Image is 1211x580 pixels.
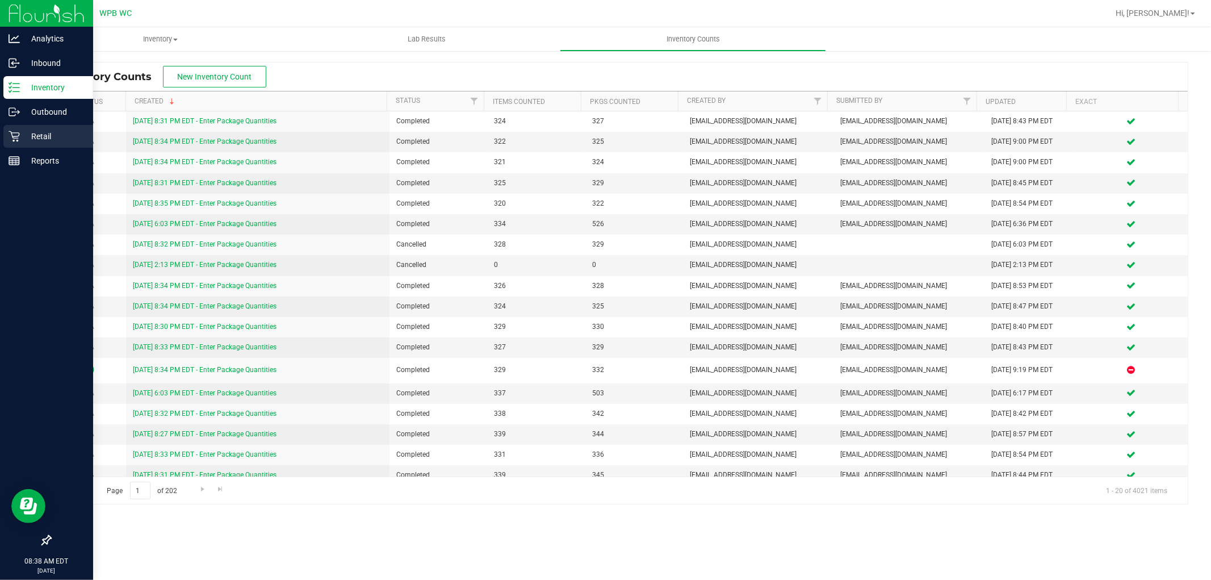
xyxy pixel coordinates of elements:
a: [DATE] 8:35 PM EDT - Enter Package Quantities [133,199,276,207]
span: [EMAIL_ADDRESS][DOMAIN_NAME] [841,219,978,230]
div: [DATE] 8:44 PM EDT [991,470,1068,481]
div: [DATE] 8:57 PM EDT [991,429,1068,440]
span: [EMAIL_ADDRESS][DOMAIN_NAME] [841,198,978,209]
a: [DATE] 8:27 PM EDT - Enter Package Quantities [133,430,276,438]
span: [EMAIL_ADDRESS][DOMAIN_NAME] [841,342,978,353]
inline-svg: Outbound [9,106,20,118]
span: 325 [494,178,578,189]
span: 339 [494,470,578,481]
a: Filter [958,91,977,111]
span: Page of 202 [97,482,187,499]
span: 325 [592,136,676,147]
p: Inventory [20,81,88,94]
span: Completed [396,408,480,419]
a: Pkgs Counted [590,98,640,106]
span: [EMAIL_ADDRESS][DOMAIN_NAME] [690,260,827,270]
p: Reports [20,154,88,168]
span: Completed [396,388,480,399]
span: 336 [592,449,676,460]
p: 08:38 AM EDT [5,556,88,566]
a: Status [396,97,420,105]
inline-svg: Analytics [9,33,20,44]
a: Submitted By [836,97,882,105]
span: 0 [494,260,578,270]
a: [DATE] 8:31 PM EDT - Enter Package Quantities [133,117,276,125]
div: [DATE] 8:43 PM EDT [991,342,1068,353]
span: Completed [396,429,480,440]
span: Completed [396,322,480,332]
span: Cancelled [396,260,480,270]
span: 322 [494,136,578,147]
span: Completed [396,157,480,168]
input: 1 [130,482,150,499]
span: 329 [494,365,578,375]
span: 338 [494,408,578,419]
span: [EMAIL_ADDRESS][DOMAIN_NAME] [841,281,978,291]
span: [EMAIL_ADDRESS][DOMAIN_NAME] [841,470,978,481]
div: [DATE] 9:00 PM EDT [991,157,1068,168]
span: [EMAIL_ADDRESS][DOMAIN_NAME] [690,198,827,209]
a: [DATE] 8:32 PM EDT - Enter Package Quantities [133,410,276,418]
span: 345 [592,470,676,481]
span: 324 [494,116,578,127]
span: [EMAIL_ADDRESS][DOMAIN_NAME] [841,136,978,147]
span: Completed [396,342,480,353]
p: Analytics [20,32,88,45]
a: Inventory [27,27,294,51]
span: Completed [396,281,480,291]
span: [EMAIL_ADDRESS][DOMAIN_NAME] [841,178,978,189]
div: [DATE] 8:45 PM EDT [991,178,1068,189]
iframe: Resource center [11,489,45,523]
span: 339 [494,429,578,440]
span: [EMAIL_ADDRESS][DOMAIN_NAME] [690,470,827,481]
span: 326 [494,281,578,291]
span: 334 [494,219,578,230]
span: 331 [494,449,578,460]
span: 327 [592,116,676,127]
a: Created By [687,97,726,105]
span: 329 [494,322,578,332]
inline-svg: Reports [9,155,20,166]
a: Go to the last page [212,482,229,497]
a: [DATE] 8:31 PM EDT - Enter Package Quantities [133,471,276,479]
div: [DATE] 6:17 PM EDT [991,388,1068,399]
a: [DATE] 6:03 PM EDT - Enter Package Quantities [133,220,276,228]
p: [DATE] [5,566,88,575]
span: New Inventory Count [178,72,252,81]
a: Inventory Counts [560,27,826,51]
span: 344 [592,429,676,440]
span: Completed [396,449,480,460]
span: [EMAIL_ADDRESS][DOMAIN_NAME] [690,342,827,353]
p: Retail [20,130,88,143]
span: Completed [396,301,480,312]
span: [EMAIL_ADDRESS][DOMAIN_NAME] [690,365,827,375]
span: 324 [494,301,578,312]
a: [DATE] 8:32 PM EDT - Enter Package Quantities [133,240,276,248]
div: [DATE] 8:47 PM EDT [991,301,1068,312]
p: Outbound [20,105,88,119]
span: Completed [396,116,480,127]
span: Completed [396,178,480,189]
span: [EMAIL_ADDRESS][DOMAIN_NAME] [841,365,978,375]
a: Go to the next page [194,482,211,497]
a: Lab Results [294,27,560,51]
span: Completed [396,198,480,209]
span: 329 [592,178,676,189]
span: 0 [592,260,676,270]
span: [EMAIL_ADDRESS][DOMAIN_NAME] [690,157,827,168]
span: [EMAIL_ADDRESS][DOMAIN_NAME] [841,429,978,440]
div: [DATE] 9:19 PM EDT [991,365,1068,375]
span: Inventory Counts [59,70,163,83]
div: [DATE] 8:54 PM EDT [991,198,1068,209]
a: Created [135,97,177,105]
a: [DATE] 8:33 PM EDT - Enter Package Quantities [133,450,276,458]
a: [DATE] 2:13 PM EDT - Enter Package Quantities [133,261,276,269]
span: 342 [592,408,676,419]
span: [EMAIL_ADDRESS][DOMAIN_NAME] [690,388,827,399]
span: [EMAIL_ADDRESS][DOMAIN_NAME] [690,116,827,127]
a: [DATE] 6:03 PM EDT - Enter Package Quantities [133,389,276,397]
span: Inventory [27,34,294,44]
span: [EMAIL_ADDRESS][DOMAIN_NAME] [690,219,827,230]
span: WPB WC [100,9,132,18]
span: 327 [494,342,578,353]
